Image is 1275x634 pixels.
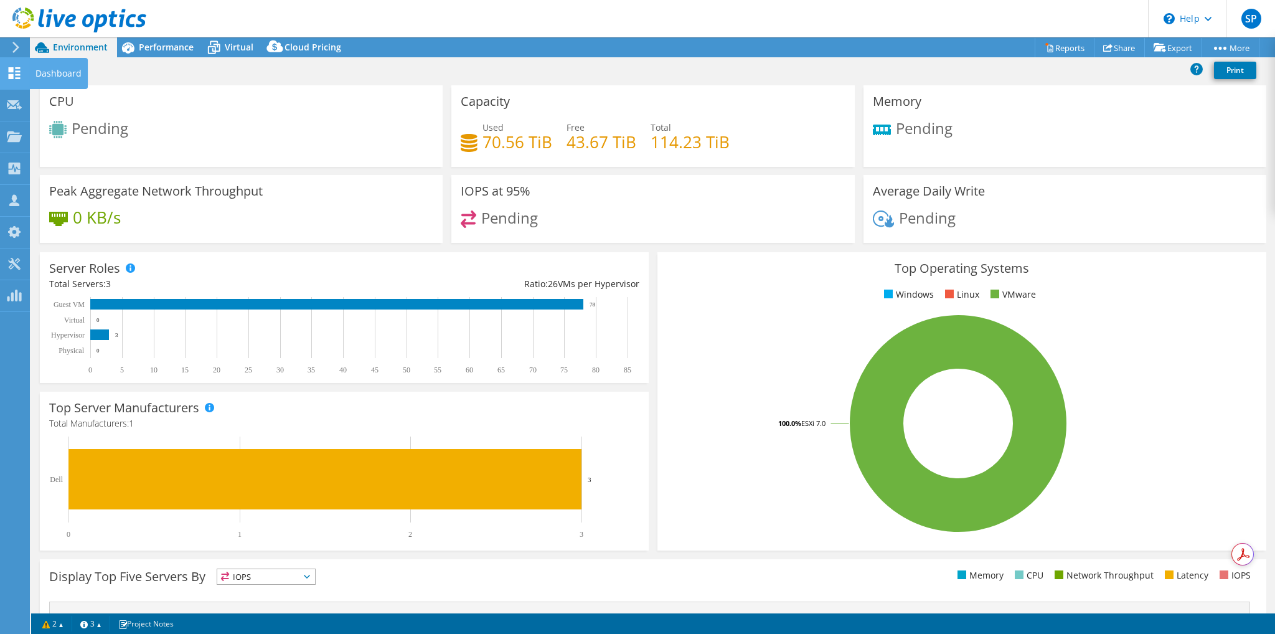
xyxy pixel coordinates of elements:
h4: 70.56 TiB [482,135,552,149]
a: 2 [34,616,72,632]
h3: Capacity [461,95,510,108]
text: 0 [96,348,100,354]
h3: Peak Aggregate Network Throughput [49,184,263,198]
svg: \n [1164,13,1175,24]
text: 78 [590,301,596,308]
div: Total Servers: [49,277,344,291]
span: Cloud Pricing [285,41,341,53]
li: IOPS [1216,569,1251,582]
h3: Top Server Manufacturers [49,401,199,415]
text: 80 [592,366,600,374]
li: Network Throughput [1052,569,1154,582]
li: Linux [942,288,979,301]
span: 26 [548,278,558,290]
text: 10 [150,366,158,374]
div: Dashboard [29,58,88,89]
span: 3 [106,278,111,290]
span: Environment [53,41,108,53]
h4: 43.67 TiB [567,135,636,149]
text: 20 [213,366,220,374]
text: 65 [497,366,505,374]
span: IOPS [217,569,315,584]
text: 0 [88,366,92,374]
div: Ratio: VMs per Hypervisor [344,277,639,291]
a: Print [1214,62,1256,79]
tspan: ESXi 7.0 [801,419,826,428]
a: Export [1144,38,1202,57]
span: 1 [129,417,134,429]
h3: Memory [873,95,921,108]
a: More [1202,38,1259,57]
text: Virtual [64,316,85,324]
h3: Average Daily Write [873,184,985,198]
text: 0 [67,530,70,539]
span: Used [482,121,504,133]
span: SP [1241,9,1261,29]
text: 1 [238,530,242,539]
h4: 114.23 TiB [651,135,730,149]
tspan: 100.0% [778,419,801,428]
a: 3 [72,616,110,632]
text: 60 [466,366,473,374]
h3: Server Roles [49,262,120,275]
span: Free [567,121,585,133]
h4: 0 KB/s [73,211,121,224]
text: 75 [560,366,568,374]
text: 45 [371,366,379,374]
text: Dell [50,475,63,484]
text: 0 [96,317,100,323]
text: Guest VM [54,300,85,309]
h3: IOPS at 95% [461,184,530,198]
text: 85 [624,366,631,374]
text: 50 [403,366,410,374]
li: Windows [881,288,934,301]
text: 30 [276,366,284,374]
span: Pending [896,118,953,138]
text: 2 [408,530,412,539]
li: CPU [1012,569,1043,582]
text: 70 [529,366,537,374]
li: Latency [1162,569,1208,582]
a: Reports [1035,38,1094,57]
span: Total [651,121,671,133]
span: Virtual [225,41,253,53]
h3: CPU [49,95,74,108]
li: VMware [987,288,1036,301]
h4: Total Manufacturers: [49,417,639,430]
text: 3 [580,530,583,539]
text: Hypervisor [51,331,85,339]
text: 3 [115,332,118,338]
text: 55 [434,366,441,374]
a: Project Notes [110,616,182,632]
span: Pending [899,207,956,228]
h3: Top Operating Systems [667,262,1257,275]
text: 3 [588,476,591,483]
span: Performance [139,41,194,53]
text: 5 [120,366,124,374]
text: Physical [59,346,84,355]
text: 25 [245,366,252,374]
li: Memory [954,569,1004,582]
span: Pending [481,207,538,228]
a: Share [1094,38,1145,57]
text: 15 [181,366,189,374]
text: 40 [339,366,347,374]
text: 35 [308,366,315,374]
span: Pending [72,118,128,138]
